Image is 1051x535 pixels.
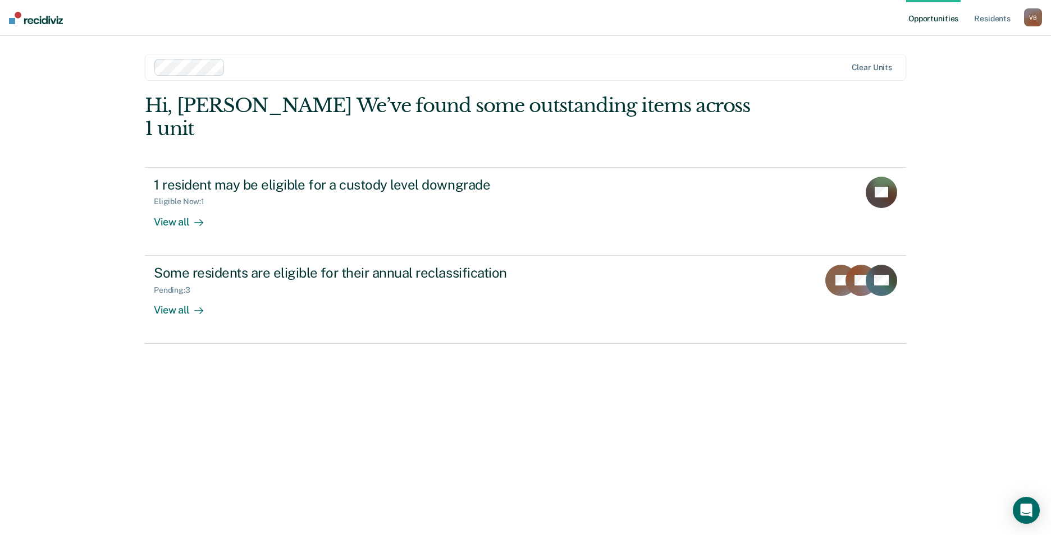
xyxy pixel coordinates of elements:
div: View all [154,206,217,228]
div: Open Intercom Messenger [1013,497,1040,524]
button: VB [1024,8,1042,26]
div: Some residents are eligible for their annual reclassification [154,265,548,281]
img: Recidiviz [9,12,63,24]
div: Clear units [852,63,893,72]
a: Some residents are eligible for their annual reclassificationPending:3View all [145,256,906,344]
div: Eligible Now : 1 [154,197,213,206]
div: V B [1024,8,1042,26]
div: 1 resident may be eligible for a custody level downgrade [154,177,548,193]
a: 1 resident may be eligible for a custody level downgradeEligible Now:1View all [145,167,906,256]
div: Hi, [PERSON_NAME] We’ve found some outstanding items across 1 unit [145,94,754,140]
div: Pending : 3 [154,285,199,295]
div: View all [154,294,217,316]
